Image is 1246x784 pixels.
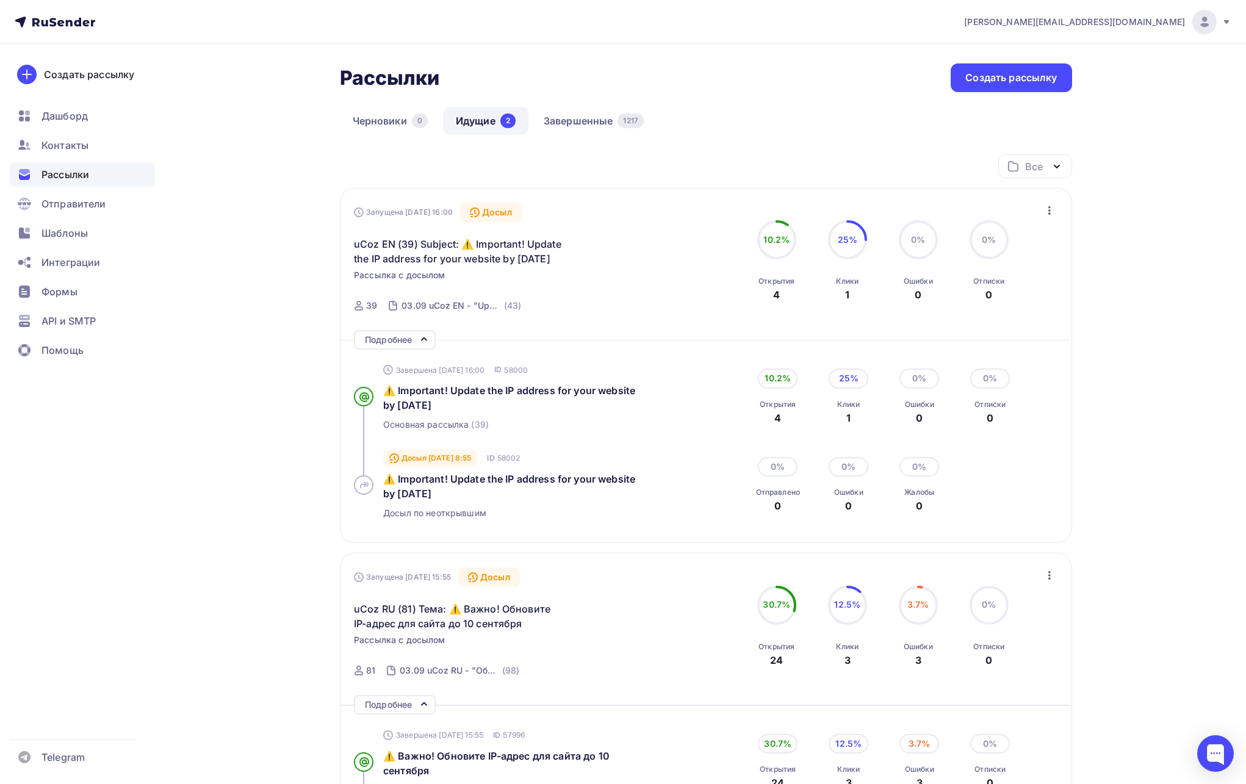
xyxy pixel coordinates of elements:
[504,365,528,375] span: 58000
[500,113,516,128] div: 2
[763,234,790,245] span: 10.2%
[904,276,933,286] div: Ошибки
[396,730,483,740] span: Завершена [DATE] 15:55
[10,162,155,187] a: Рассылки
[974,411,1006,425] div: 0
[915,287,921,302] div: 0
[493,729,500,741] span: ID
[756,498,800,513] div: 0
[44,67,134,82] div: Создать рассылку
[41,138,88,153] span: Контакты
[998,154,1072,178] button: Все
[41,255,100,270] span: Интеграции
[974,400,1006,409] div: Отписки
[905,764,934,774] div: Ошибки
[905,400,934,409] div: Ошибки
[829,369,868,388] div: 25%
[845,287,849,302] div: 1
[834,487,863,497] div: Ошибки
[400,296,522,315] a: 03.09 uCoz EN - "Update IP-address for website" (43)
[41,314,96,328] span: API и SMTP
[985,287,992,302] div: 0
[41,750,85,764] span: Telegram
[354,602,563,631] span: uCoz RU (81) Тема: ⚠️ Важно! Обновите IP-адрес для сайта до 10 сентября
[10,221,155,245] a: Шаблоны
[965,71,1057,85] div: Создать рассылку
[899,457,939,477] div: 0%
[758,276,794,286] div: Открытия
[758,457,798,477] div: 0%
[973,276,1004,286] div: Отписки
[760,764,796,774] div: Открытия
[1025,159,1042,174] div: Все
[354,634,445,646] span: Рассылка с досылом
[836,276,859,286] div: Клики
[773,287,780,302] div: 4
[973,642,1004,652] div: Отписки
[10,104,155,128] a: Дашборд
[383,450,477,467] div: Досыл [DATE] 8:55
[837,400,860,409] div: Клики
[834,498,863,513] div: 0
[982,599,996,610] span: 0%
[383,507,486,519] span: Досыл по неоткрывшим
[911,234,925,245] span: 0%
[974,764,1006,774] div: Отписки
[460,203,522,222] div: Досыл
[760,400,796,409] div: Открытия
[383,383,661,412] a: ⚠️ Important! Update the IP address for your website by [DATE]
[838,234,857,245] span: 25%
[915,653,921,667] div: 3
[905,411,934,425] div: 0
[836,642,859,652] div: Клики
[502,664,520,677] div: (98)
[907,599,929,610] span: 3.7%
[760,411,796,425] div: 4
[899,734,939,753] div: 3.7%
[354,237,563,266] span: uCoz EN (39) Subject: ⚠️ Important! Update the IP address for your website by [DATE]
[758,734,798,753] div: 30.7%
[758,369,798,388] div: 10.2%
[383,750,610,777] span: ⚠️ Важно! Обновите IP-адрес для сайта до 10 сентября
[398,661,520,680] a: 03.09 uCoz RU - "Обновите IP-адрес для сайта" (98)
[770,653,783,667] div: 24
[10,279,155,304] a: Формы
[964,10,1231,34] a: [PERSON_NAME][EMAIL_ADDRESS][DOMAIN_NAME]
[383,384,635,411] span: ⚠️ Important! Update the IP address for your website by [DATE]
[970,369,1010,388] div: 0%
[531,107,657,135] a: Завершенные1217
[365,333,412,347] div: Подробнее
[10,133,155,157] a: Контакты
[982,234,996,245] span: 0%
[41,343,84,358] span: Помощь
[400,664,499,677] div: 03.09 uCoz RU - "Обновите IP-адрес для сайта"
[844,653,851,667] div: 3
[402,300,501,312] div: 03.09 uCoz EN - "Update IP-address for website"
[396,365,484,375] span: Завершена [DATE] 16:00
[985,653,992,667] div: 0
[758,642,794,652] div: Открытия
[383,419,469,431] span: Основная рассылка
[41,109,88,123] span: Дашборд
[383,473,635,500] span: ⚠️ Important! Update the IP address for your website by [DATE]
[41,284,77,299] span: Формы
[763,599,790,610] span: 30.7%
[365,697,412,712] div: Подробнее
[829,457,868,477] div: 0%
[618,113,644,128] div: 1217
[964,16,1185,28] span: [PERSON_NAME][EMAIL_ADDRESS][DOMAIN_NAME]
[412,113,428,128] div: 0
[487,452,494,464] span: ID
[383,472,661,501] a: ⚠️ Important! Update the IP address for your website by [DATE]
[970,734,1010,753] div: 0%
[756,487,800,497] div: Отправлено
[10,192,155,216] a: Отправители
[904,498,934,513] div: 0
[471,419,489,431] span: (39)
[340,107,441,135] a: Черновики0
[904,642,933,652] div: Ошибки
[354,207,453,217] div: Запущена [DATE] 16:00
[383,749,661,778] a: ⚠️ Важно! Обновите IP-адрес для сайта до 10 сентября
[834,599,860,610] span: 12.5%
[837,764,860,774] div: Клики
